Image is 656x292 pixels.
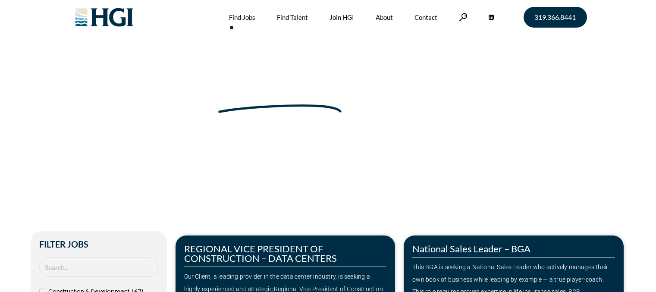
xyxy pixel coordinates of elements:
span: 319.366.8441 [534,14,576,21]
a: REGIONAL VICE PRESIDENT OF CONSTRUCTION – DATA CENTERS [184,243,337,264]
span: Next Move [217,80,343,109]
a: Search [459,13,468,21]
a: 319.366.8441 [524,7,587,28]
a: National Sales Leader – BGA [412,243,530,254]
h2: Filter Jobs [39,240,158,248]
span: Make Your [87,79,211,110]
span: Jobs [108,120,122,129]
span: » [87,120,122,129]
a: Home [87,120,105,129]
input: Search Job [39,257,158,277]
